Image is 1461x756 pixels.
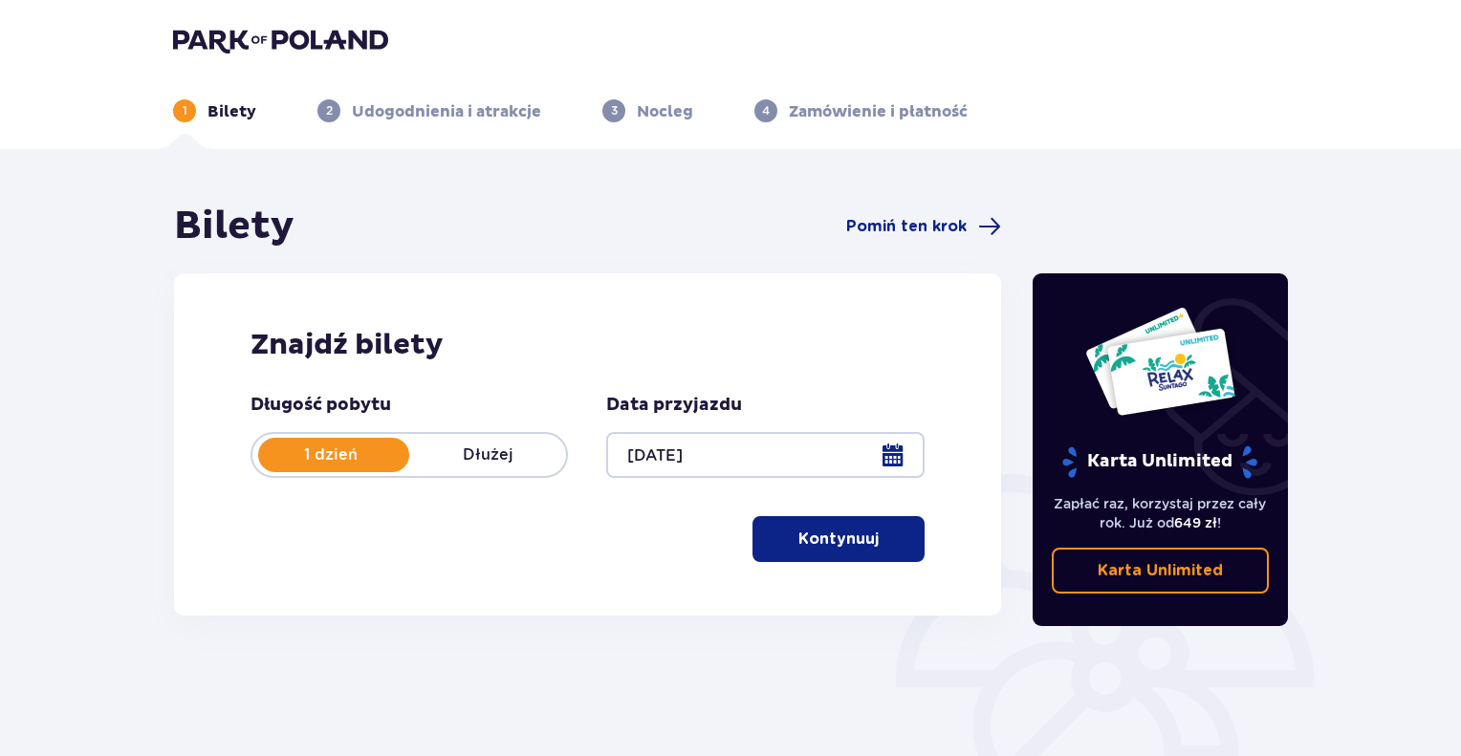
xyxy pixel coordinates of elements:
[252,444,409,465] p: 1 dzień
[409,444,566,465] p: Dłużej
[606,394,742,417] p: Data przyjazdu
[637,101,693,122] p: Nocleg
[1052,548,1270,594] a: Karta Unlimited
[1174,515,1217,530] span: 649 zł
[846,215,1001,238] a: Pomiń ten krok
[762,102,770,119] p: 4
[1052,494,1270,532] p: Zapłać raz, korzystaj przez cały rok. Już od !
[326,102,333,119] p: 2
[1098,560,1223,581] p: Karta Unlimited
[173,27,388,54] img: Park of Poland logo
[183,102,187,119] p: 1
[611,102,618,119] p: 3
[174,203,294,250] h1: Bilety
[352,101,541,122] p: Udogodnienia i atrakcje
[798,529,879,550] p: Kontynuuj
[846,216,967,237] span: Pomiń ten krok
[251,394,391,417] p: Długość pobytu
[1060,445,1259,479] p: Karta Unlimited
[789,101,968,122] p: Zamówienie i płatność
[752,516,925,562] button: Kontynuuj
[207,101,256,122] p: Bilety
[251,327,925,363] h2: Znajdź bilety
